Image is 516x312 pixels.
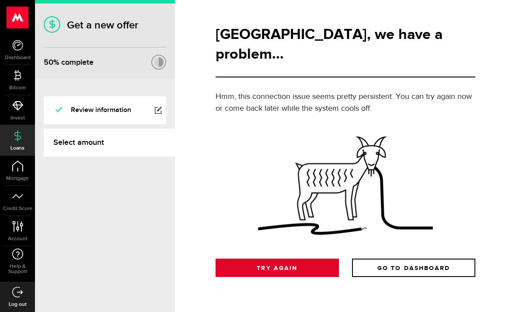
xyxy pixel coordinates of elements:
a: Review information [44,96,166,124]
h1: Get a new offer [44,19,166,32]
p: Hmm, this connection issue seems pretty persistent. You can try again now or come back later whil... [216,91,476,115]
a: Select amount [44,129,175,157]
img: connectionissue_goat.png [258,123,433,241]
div: % complete [44,55,94,70]
span: 50 [44,58,53,67]
h1: [GEOGRAPHIC_DATA], we have a problem... [216,25,476,65]
button: Open LiveChat chat widget [7,4,33,30]
a: Go to Dashboard [352,259,475,277]
a: Try Again [216,259,339,277]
